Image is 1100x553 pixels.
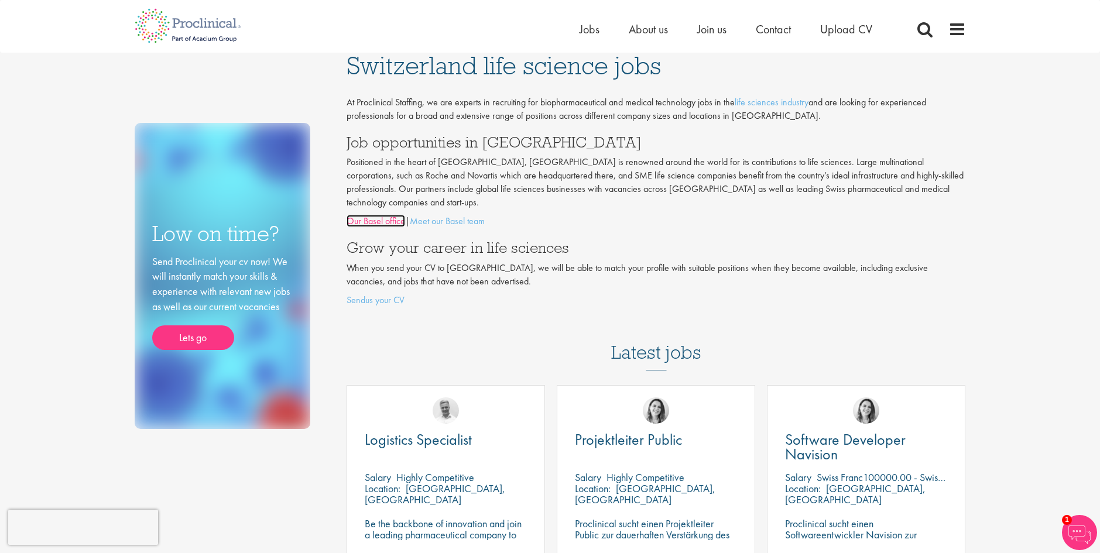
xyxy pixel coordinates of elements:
[785,432,947,462] a: Software Developer Navision
[347,294,405,306] a: Sendus your CV
[347,262,966,288] p: When you send your CV to [GEOGRAPHIC_DATA], we will be able to match your profile with suitable p...
[575,430,682,449] span: Projektleiter Public
[152,325,234,350] a: Lets go
[785,482,821,495] span: Location:
[735,96,808,108] a: life sciences industry
[8,510,158,545] iframe: reCAPTCHA
[347,215,966,228] p: |
[580,22,599,37] a: Jobs
[1062,515,1097,550] img: Chatbot
[817,470,1057,484] p: Swiss Franc100000.00 - Swiss Franc110000.00 per annum
[347,215,405,227] a: Our Basel office
[365,432,527,447] a: Logistics Specialist
[820,22,872,37] a: Upload CV
[575,432,737,447] a: Projektleiter Public
[152,222,293,245] h3: Low on time?
[410,215,485,227] a: Meet our Basel team
[365,482,505,506] p: [GEOGRAPHIC_DATA], [GEOGRAPHIC_DATA]
[853,397,879,424] img: Nur Ergiydiren
[697,22,727,37] a: Join us
[575,482,611,495] span: Location:
[347,156,966,209] p: Positioned in the heart of [GEOGRAPHIC_DATA], [GEOGRAPHIC_DATA] is renowned around the world for ...
[347,240,966,255] h3: Grow your career in life sciences
[1062,515,1072,525] span: 1
[347,96,966,123] p: At Proclinical Staffing, we are experts in recruiting for biopharmaceutical and medical technolog...
[365,470,391,484] span: Salary
[575,482,715,506] p: [GEOGRAPHIC_DATA], [GEOGRAPHIC_DATA]
[643,397,669,424] img: Nur Ergiydiren
[629,22,668,37] a: About us
[785,482,926,506] p: [GEOGRAPHIC_DATA], [GEOGRAPHIC_DATA]
[347,135,966,150] h3: Job opportunities in [GEOGRAPHIC_DATA]
[785,430,906,464] span: Software Developer Navision
[152,254,293,351] div: Send Proclinical your cv now! We will instantly match your skills & experience with relevant new ...
[611,313,701,370] h3: Latest jobs
[347,50,661,81] span: Switzerland life science jobs
[606,470,684,484] p: Highly Competitive
[396,470,474,484] p: Highly Competitive
[365,430,472,449] span: Logistics Specialist
[785,470,811,484] span: Salary
[756,22,791,37] a: Contact
[575,470,601,484] span: Salary
[433,397,459,424] img: Joshua Bye
[365,482,400,495] span: Location:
